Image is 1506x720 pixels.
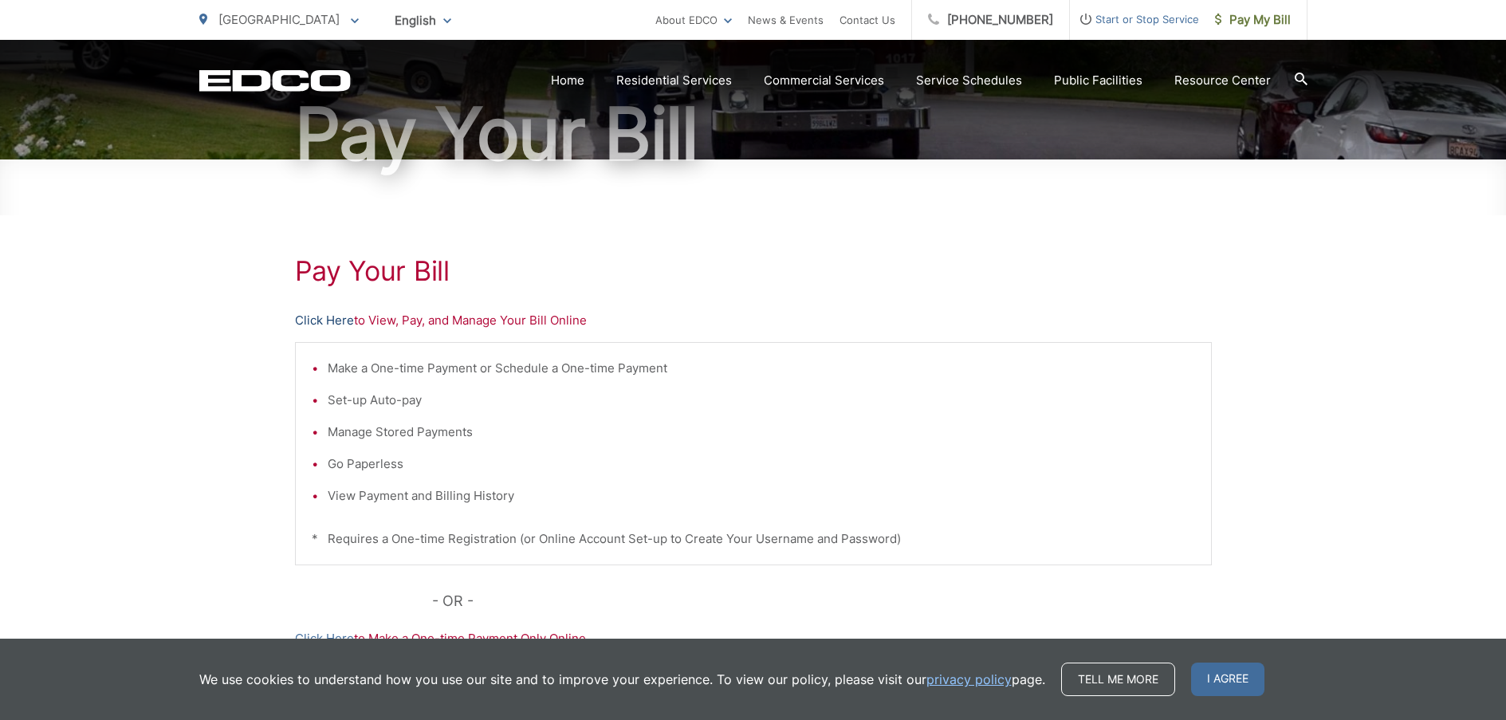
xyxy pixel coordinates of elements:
[916,71,1022,90] a: Service Schedules
[432,589,1212,613] p: - OR -
[328,391,1195,410] li: Set-up Auto-pay
[1174,71,1271,90] a: Resource Center
[1061,663,1175,696] a: Tell me more
[1215,10,1291,30] span: Pay My Bill
[764,71,884,90] a: Commercial Services
[218,12,340,27] span: [GEOGRAPHIC_DATA]
[295,255,1212,287] h1: Pay Your Bill
[383,6,463,34] span: English
[1054,71,1142,90] a: Public Facilities
[1191,663,1264,696] span: I agree
[748,10,824,30] a: News & Events
[328,423,1195,442] li: Manage Stored Payments
[295,311,354,330] a: Click Here
[295,311,1212,330] p: to View, Pay, and Manage Your Bill Online
[616,71,732,90] a: Residential Services
[655,10,732,30] a: About EDCO
[295,629,1212,648] p: to Make a One-time Payment Only Online
[328,454,1195,474] li: Go Paperless
[199,94,1307,174] h1: Pay Your Bill
[199,69,351,92] a: EDCD logo. Return to the homepage.
[312,529,1195,549] p: * Requires a One-time Registration (or Online Account Set-up to Create Your Username and Password)
[199,670,1045,689] p: We use cookies to understand how you use our site and to improve your experience. To view our pol...
[295,629,354,648] a: Click Here
[328,486,1195,506] li: View Payment and Billing History
[926,670,1012,689] a: privacy policy
[328,359,1195,378] li: Make a One-time Payment or Schedule a One-time Payment
[840,10,895,30] a: Contact Us
[551,71,584,90] a: Home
